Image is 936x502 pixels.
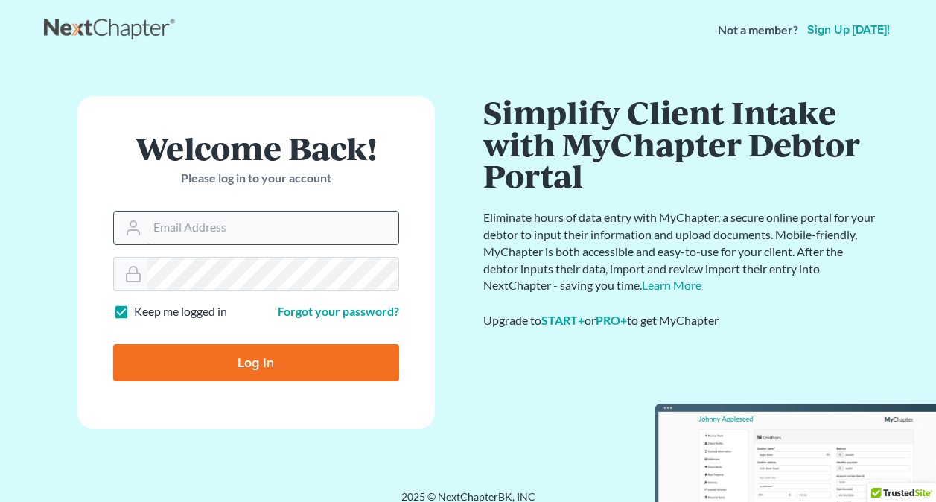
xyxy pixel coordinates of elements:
h1: Welcome Back! [113,132,399,164]
p: Please log in to your account [113,170,399,187]
input: Log In [113,344,399,381]
a: Learn More [642,278,701,292]
p: Eliminate hours of data entry with MyChapter, a secure online portal for your debtor to input the... [483,209,878,294]
div: Upgrade to or to get MyChapter [483,312,878,329]
a: Sign up [DATE]! [804,24,893,36]
strong: Not a member? [718,22,798,39]
a: Forgot your password? [278,304,399,318]
a: PRO+ [596,313,627,327]
input: Email Address [147,212,398,244]
a: START+ [541,313,585,327]
h1: Simplify Client Intake with MyChapter Debtor Portal [483,96,878,191]
label: Keep me logged in [134,303,227,320]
